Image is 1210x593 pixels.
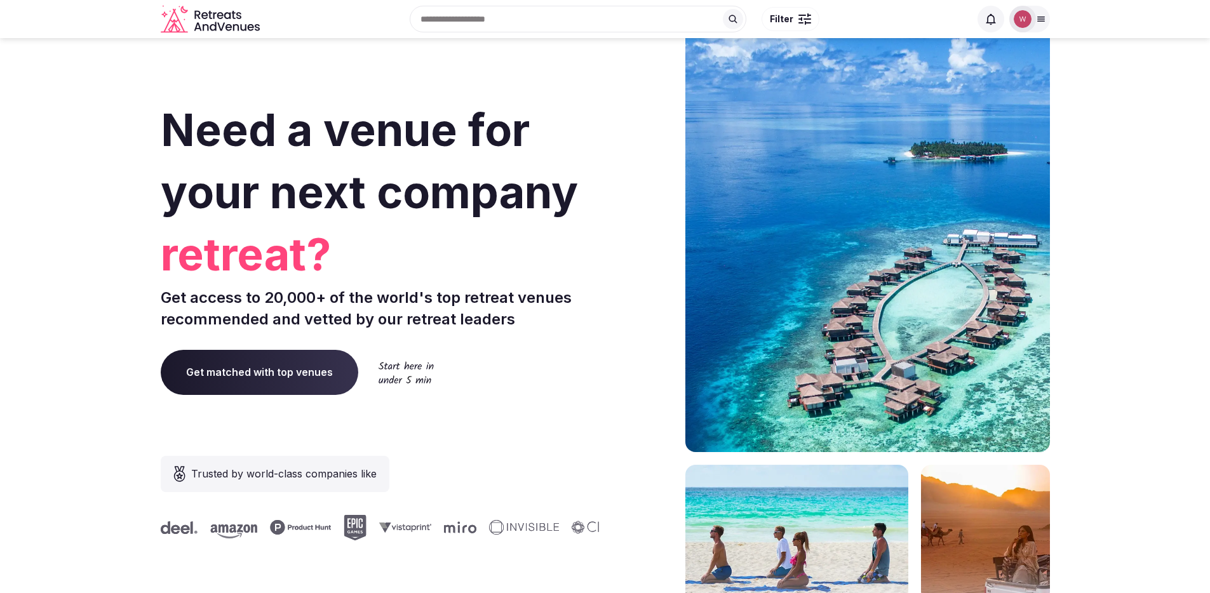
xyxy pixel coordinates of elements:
[161,5,262,34] svg: Retreats and Venues company logo
[486,520,556,535] svg: Invisible company logo
[762,7,819,31] button: Filter
[161,5,262,34] a: Visit the homepage
[441,521,473,533] svg: Miro company logo
[161,287,600,330] p: Get access to 20,000+ of the world's top retreat venues recommended and vetted by our retreat lea...
[376,522,428,533] svg: Vistaprint company logo
[161,350,358,394] a: Get matched with top venues
[161,103,578,219] span: Need a venue for your next company
[340,515,363,540] svg: Epic Games company logo
[161,223,600,286] span: retreat?
[1014,10,1032,28] img: William Chin
[191,466,377,481] span: Trusted by world-class companies like
[158,521,194,534] svg: Deel company logo
[379,361,434,383] img: Start here in under 5 min
[770,13,793,25] span: Filter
